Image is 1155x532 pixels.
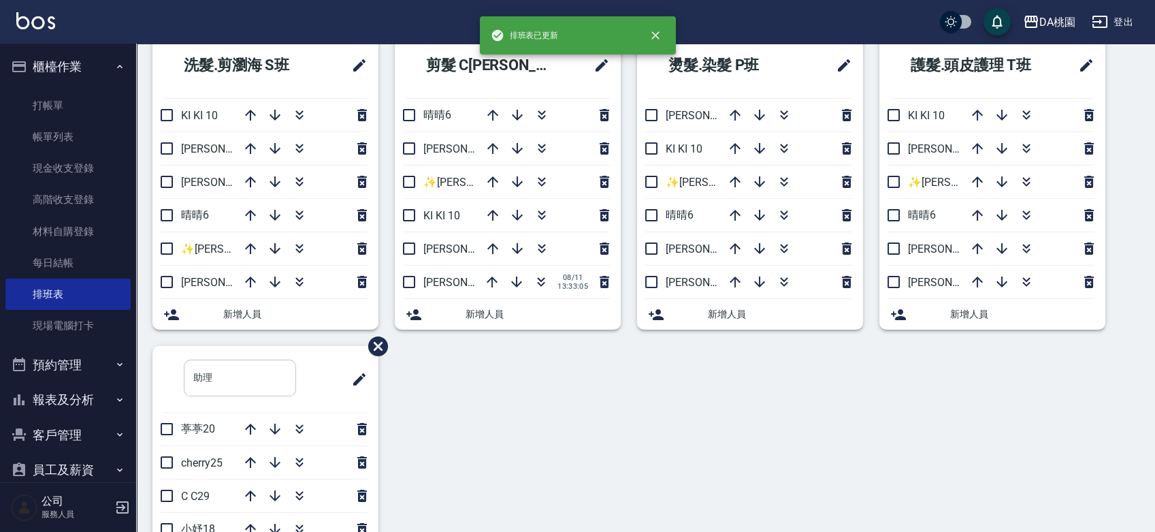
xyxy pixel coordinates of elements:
[181,142,269,155] span: [PERSON_NAME]5
[5,216,131,247] a: 材料自購登錄
[5,90,131,121] a: 打帳單
[5,279,131,310] a: 排班表
[666,242,753,255] span: [PERSON_NAME]3
[152,299,378,330] div: 新增人員
[908,142,996,155] span: [PERSON_NAME]3
[879,299,1105,330] div: 新增人員
[181,276,269,289] span: [PERSON_NAME]3
[184,360,296,396] input: 排版標題
[343,363,368,396] span: 修改班表的標題
[708,307,852,322] span: 新增人員
[42,495,111,508] h5: 公司
[5,121,131,153] a: 帳單列表
[181,208,209,221] span: 晴晴6
[5,153,131,184] a: 現金收支登錄
[5,418,131,453] button: 客戶管理
[491,29,559,42] span: 排班表已更新
[5,347,131,383] button: 預約管理
[637,299,863,330] div: 新增人員
[181,422,215,435] span: 葶葶20
[950,307,1094,322] span: 新增人員
[666,176,871,189] span: ✨[PERSON_NAME][PERSON_NAME] ✨16
[666,142,702,155] span: KI KI 10
[585,49,610,82] span: 修改班表的標題
[557,282,588,291] span: 13:33:05
[163,41,326,90] h2: 洗髮.剪瀏海 S班
[1086,10,1139,35] button: 登出
[666,208,694,221] span: 晴晴6
[16,12,55,29] img: Logo
[42,508,111,520] p: 服務人員
[666,276,753,289] span: [PERSON_NAME]5
[666,109,753,122] span: [PERSON_NAME]8
[983,8,1011,35] button: save
[908,109,945,122] span: KI KI 10
[181,456,223,469] span: cherry25
[908,208,936,221] span: 晴晴6
[828,49,852,82] span: 修改班表的標題
[423,176,629,189] span: ✨[PERSON_NAME][PERSON_NAME] ✨16
[908,176,1113,189] span: ✨[PERSON_NAME][PERSON_NAME] ✨16
[5,310,131,341] a: 現場電腦打卡
[557,273,588,282] span: 08/11
[648,41,804,90] h2: 燙髮.染髮 P班
[395,299,621,330] div: 新增人員
[181,176,269,189] span: [PERSON_NAME]8
[423,242,511,255] span: [PERSON_NAME]3
[181,109,218,122] span: KI KI 10
[406,41,576,90] h2: 剪髮 C[PERSON_NAME]
[908,242,996,255] span: [PERSON_NAME]8
[11,494,38,521] img: Person
[1039,14,1075,31] div: DA桃園
[423,209,460,222] span: KI KI 10
[181,490,210,503] span: C C29
[181,242,387,255] span: ✨[PERSON_NAME][PERSON_NAME] ✨16
[5,382,131,418] button: 報表及分析
[423,276,511,289] span: [PERSON_NAME]8
[423,108,451,121] span: 晴晴6
[890,41,1060,90] h2: 護髮.頭皮護理 T班
[1018,8,1081,36] button: DA桃園
[466,307,610,322] span: 新增人員
[5,49,131,84] button: 櫃檯作業
[223,307,368,322] span: 新增人員
[5,452,131,488] button: 員工及薪資
[5,247,131,279] a: 每日結帳
[5,184,131,215] a: 高階收支登錄
[358,326,390,366] span: 刪除班表
[1070,49,1094,82] span: 修改班表的標題
[343,49,368,82] span: 修改班表的標題
[640,20,670,50] button: close
[423,142,511,155] span: [PERSON_NAME]5
[908,276,996,289] span: [PERSON_NAME]5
